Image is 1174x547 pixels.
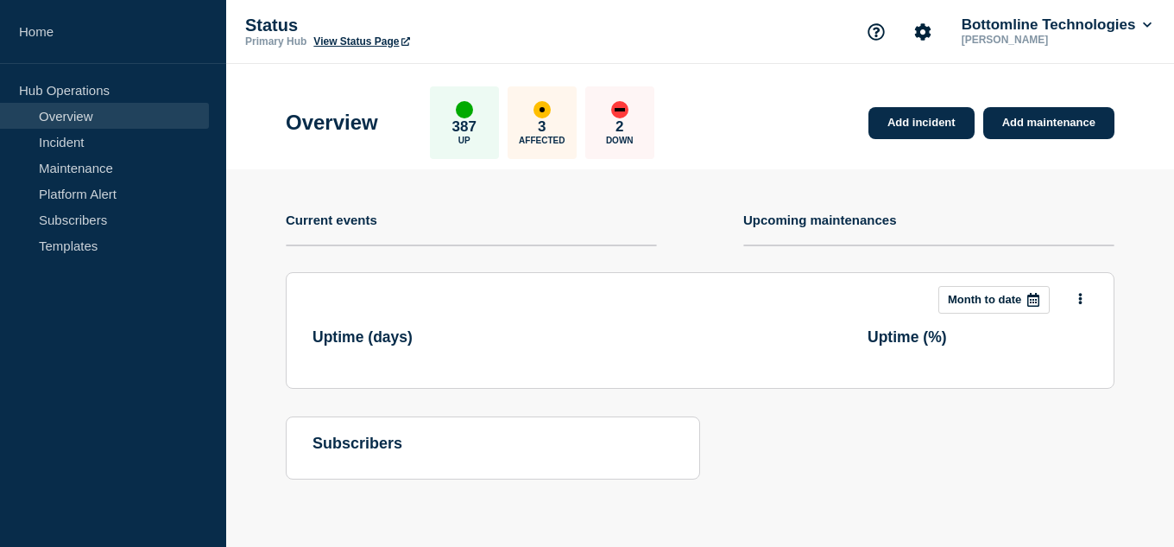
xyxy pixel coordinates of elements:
[286,213,377,227] h4: Current events
[743,213,897,227] h4: Upcoming maintenances
[948,293,1021,306] p: Month to date
[615,118,623,136] p: 2
[983,107,1114,139] a: Add maintenance
[938,286,1050,314] button: Month to date
[312,435,673,453] h4: subscribers
[245,16,590,35] p: Status
[538,118,546,136] p: 3
[533,101,551,118] div: affected
[868,107,975,139] a: Add incident
[519,136,565,145] p: Affected
[286,111,378,135] h1: Overview
[958,16,1155,34] button: Bottomline Technologies
[456,101,473,118] div: up
[958,34,1138,46] p: [PERSON_NAME]
[905,14,941,50] button: Account settings
[313,35,409,48] a: View Status Page
[452,118,477,136] p: 387
[606,136,634,145] p: Down
[611,101,628,118] div: down
[245,35,306,48] p: Primary Hub
[312,328,413,347] h3: Uptime ( days )
[868,328,947,347] h3: Uptime ( % )
[858,14,894,50] button: Support
[458,136,470,145] p: Up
